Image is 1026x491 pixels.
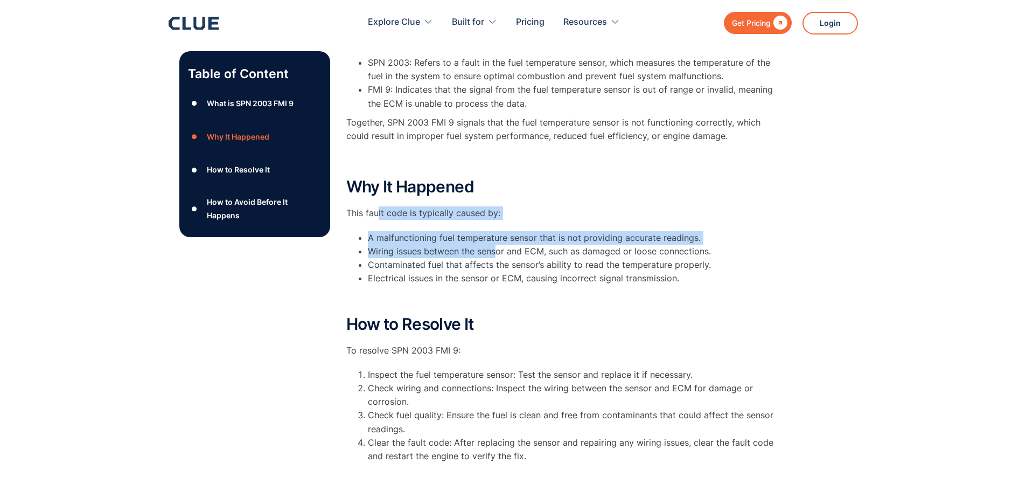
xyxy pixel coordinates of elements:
[207,96,294,110] div: What is SPN 2003 FMI 9
[724,12,792,34] a: Get Pricing
[368,231,777,245] li: A malfunctioning fuel temperature sensor that is not providing accurate readings.
[346,315,777,333] h2: How to Resolve It
[188,65,322,82] p: Table of Content
[368,382,777,409] li: Check wiring and connections: Inspect the wiring between the sensor and ECM for damage or corrosion.
[346,291,777,304] p: ‍
[368,5,420,39] div: Explore Clue
[346,154,777,167] p: ‍
[732,16,771,30] div: Get Pricing
[771,16,787,30] div: 
[563,5,607,39] div: Resources
[346,178,777,196] h2: Why It Happened
[207,163,270,177] div: How to Resolve It
[802,12,858,34] a: Login
[368,368,777,382] li: Inspect the fuel temperature sensor: Test the sensor and replace it if necessary.
[188,95,201,112] div: ●
[368,5,433,39] div: Explore Clue
[188,129,201,145] div: ●
[516,5,545,39] a: Pricing
[346,116,777,143] p: Together, SPN 2003 FMI 9 signals that the fuel temperature sensor is not functioning correctly, w...
[452,5,497,39] div: Built for
[368,83,777,110] li: FMI 9: Indicates that the signal from the fuel temperature sensor is out of range or invalid, mea...
[368,272,777,285] li: Electrical issues in the sensor or ECM, causing incorrect signal transmission.
[368,258,777,272] li: Contaminated fuel that affects the sensor’s ability to read the temperature properly.
[346,468,777,482] p: ‍
[188,95,322,112] a: ●What is SPN 2003 FMI 9
[207,195,321,222] div: How to Avoid Before It Happens
[368,436,777,463] li: Clear the fault code: After replacing the sensor and repairing any wiring issues, clear the fault...
[346,206,777,220] p: This fault code is typically caused by:
[452,5,484,39] div: Built for
[346,344,777,357] p: To resolve SPN 2003 FMI 9:
[563,5,620,39] div: Resources
[368,245,777,258] li: Wiring issues between the sensor and ECM, such as damaged or loose connections.
[188,129,322,145] a: ●Why It Happened
[188,162,322,178] a: ●How to Resolve It
[188,200,201,217] div: ●
[368,409,777,435] li: Check fuel quality: Ensure the fuel is clean and free from contaminants that could affect the sen...
[368,56,777,83] li: SPN 2003: Refers to a fault in the fuel temperature sensor, which measures the temperature of the...
[207,130,269,143] div: Why It Happened
[188,162,201,178] div: ●
[188,195,322,222] a: ●How to Avoid Before It Happens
